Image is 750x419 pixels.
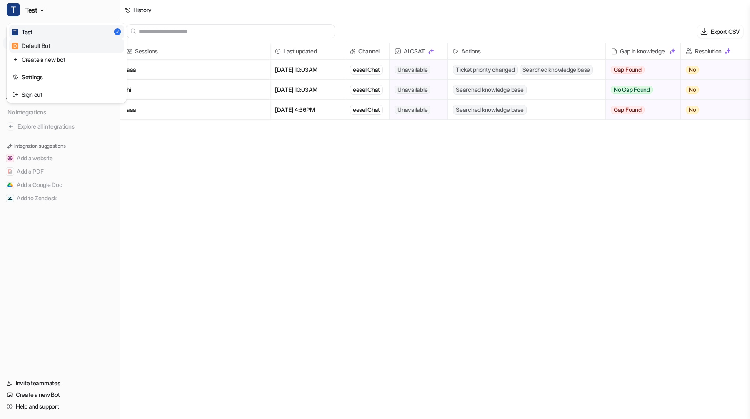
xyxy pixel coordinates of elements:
[25,4,37,16] span: Test
[9,53,124,66] a: Create a new bot
[12,90,18,99] img: reset
[12,41,50,50] div: Default Bot
[12,29,18,35] span: T
[12,43,18,49] span: D
[12,55,18,64] img: reset
[9,88,124,101] a: Sign out
[7,23,127,103] div: TTest
[9,70,124,84] a: Settings
[12,73,18,81] img: reset
[12,28,32,36] div: Test
[7,3,20,16] span: T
